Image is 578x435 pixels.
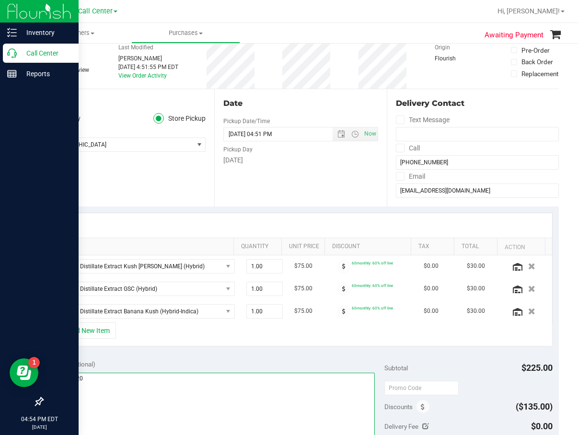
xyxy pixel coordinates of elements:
a: Discount [332,243,407,251]
span: [GEOGRAPHIC_DATA] [43,138,193,151]
span: $0.00 [531,421,553,431]
div: Location [42,98,206,109]
a: Quantity [241,243,277,251]
label: Store Pickup [153,113,206,124]
label: Pickup Date/Time [223,117,270,126]
span: FT 1g Distillate Extract Banana Kush (Hybrid-Indica) [56,305,222,318]
p: Call Center [17,47,74,59]
input: 1.00 [247,305,282,318]
div: Back Order [521,57,553,67]
label: Text Message [396,113,450,127]
span: $75.00 [294,284,312,293]
inline-svg: Reports [7,69,17,79]
span: Discounts [384,398,413,415]
span: ($135.00) [516,401,553,412]
i: Edit Delivery Fee [422,423,429,430]
div: Replacement [521,69,558,79]
inline-svg: Inventory [7,28,17,37]
label: Last Modified [118,43,153,52]
a: Purchases [131,23,240,43]
span: Awaiting Payment [485,30,543,41]
span: $225.00 [521,363,553,373]
div: Pre-Order [521,46,550,55]
div: [PERSON_NAME] [118,54,178,63]
span: $30.00 [467,262,485,271]
label: Pickup Day [223,145,253,154]
th: Action [497,238,545,255]
span: FT 1g Distillate Extract GSC (Hybrid) [56,282,222,296]
span: Call Center [78,7,113,15]
label: Email [396,170,425,183]
span: 60monthly: 60% off line [352,261,393,265]
input: Format: (999) 999-9999 [396,155,559,170]
span: $0.00 [424,307,439,316]
span: Open the time view [347,130,363,138]
span: $30.00 [467,284,485,293]
span: 60monthly: 60% off line [352,306,393,310]
p: Reports [17,68,74,80]
input: 1.00 [247,260,282,273]
span: $0.00 [424,284,439,293]
input: Format: (999) 999-9999 [396,127,559,141]
button: + Add New Item [57,322,116,339]
span: $0.00 [424,262,439,271]
p: 04:54 PM EDT [4,415,74,424]
span: Purchases [132,29,239,37]
span: Open the date view [333,130,349,138]
div: Flourish [435,54,483,63]
a: Tax [418,243,450,251]
span: NO DATA FOUND [55,304,235,319]
span: NO DATA FOUND [55,259,235,274]
a: Unit Price [289,243,321,251]
a: Total [462,243,493,251]
span: Hi, [PERSON_NAME]! [497,7,560,15]
div: Delivery Contact [396,98,559,109]
p: [DATE] [4,424,74,431]
div: [DATE] 4:51:55 PM EDT [118,63,178,71]
div: Date [223,98,378,109]
span: select [193,138,205,151]
a: View Order Activity [118,72,167,79]
span: Subtotal [384,364,408,372]
span: $30.00 [467,307,485,316]
div: [DATE] [223,155,378,165]
span: NO DATA FOUND [55,282,235,296]
iframe: Resource center unread badge [28,357,40,368]
iframe: Resource center [10,358,38,387]
span: Delivery Fee [384,423,418,430]
span: $75.00 [294,262,312,271]
span: $75.00 [294,307,312,316]
a: SKU [57,243,230,251]
input: Promo Code [384,381,459,395]
p: Inventory [17,27,74,38]
label: Call [396,141,420,155]
input: 1.00 [247,282,282,296]
span: 60monthly: 60% off line [352,283,393,288]
span: Set Current date [362,127,378,141]
span: FT 1g Distillate Extract Kush [PERSON_NAME] (Hybrid) [56,260,222,273]
label: Origin [435,43,450,52]
inline-svg: Call Center [7,48,17,58]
